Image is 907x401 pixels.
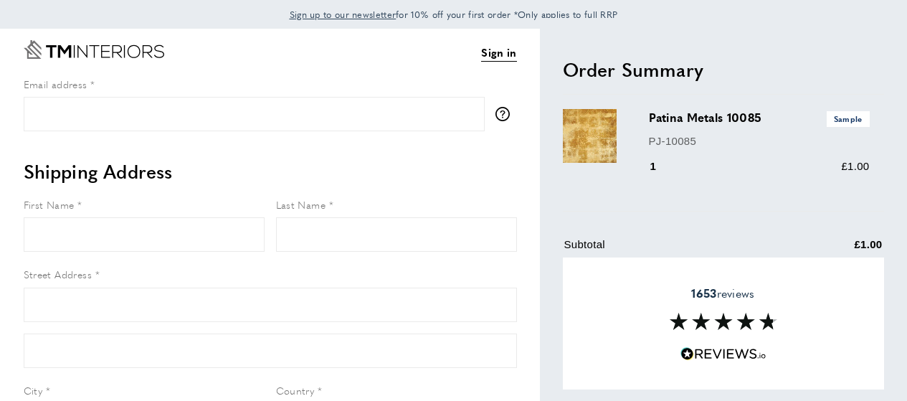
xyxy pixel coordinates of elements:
span: Sign up to our newsletter [290,8,396,21]
h2: Order Summary [563,57,884,82]
span: City [24,383,43,397]
h3: Patina Metals 10085 [649,109,870,126]
span: reviews [691,286,754,301]
a: Sign in [481,44,516,62]
img: Reviews.io 5 stars [680,347,766,361]
td: Subtotal [564,236,782,264]
span: £1.00 [841,160,869,172]
h2: Shipping Address [24,159,517,184]
button: More information [495,107,517,121]
p: PJ-10085 [649,133,870,150]
td: £1.00 [784,236,883,264]
img: Reviews section [670,313,777,330]
span: Country [276,383,315,397]
div: 1 [649,158,677,175]
span: Sample [827,111,870,126]
span: Street Address [24,267,92,281]
strong: 1653 [691,285,716,301]
span: for 10% off your first order *Only applies to full RRP [290,8,618,21]
a: Sign up to our newsletter [290,7,396,22]
img: Patina Metals 10085 [563,109,617,163]
a: Go to Home page [24,40,164,59]
span: Last Name [276,197,326,212]
span: First Name [24,197,75,212]
span: Email address [24,77,87,91]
